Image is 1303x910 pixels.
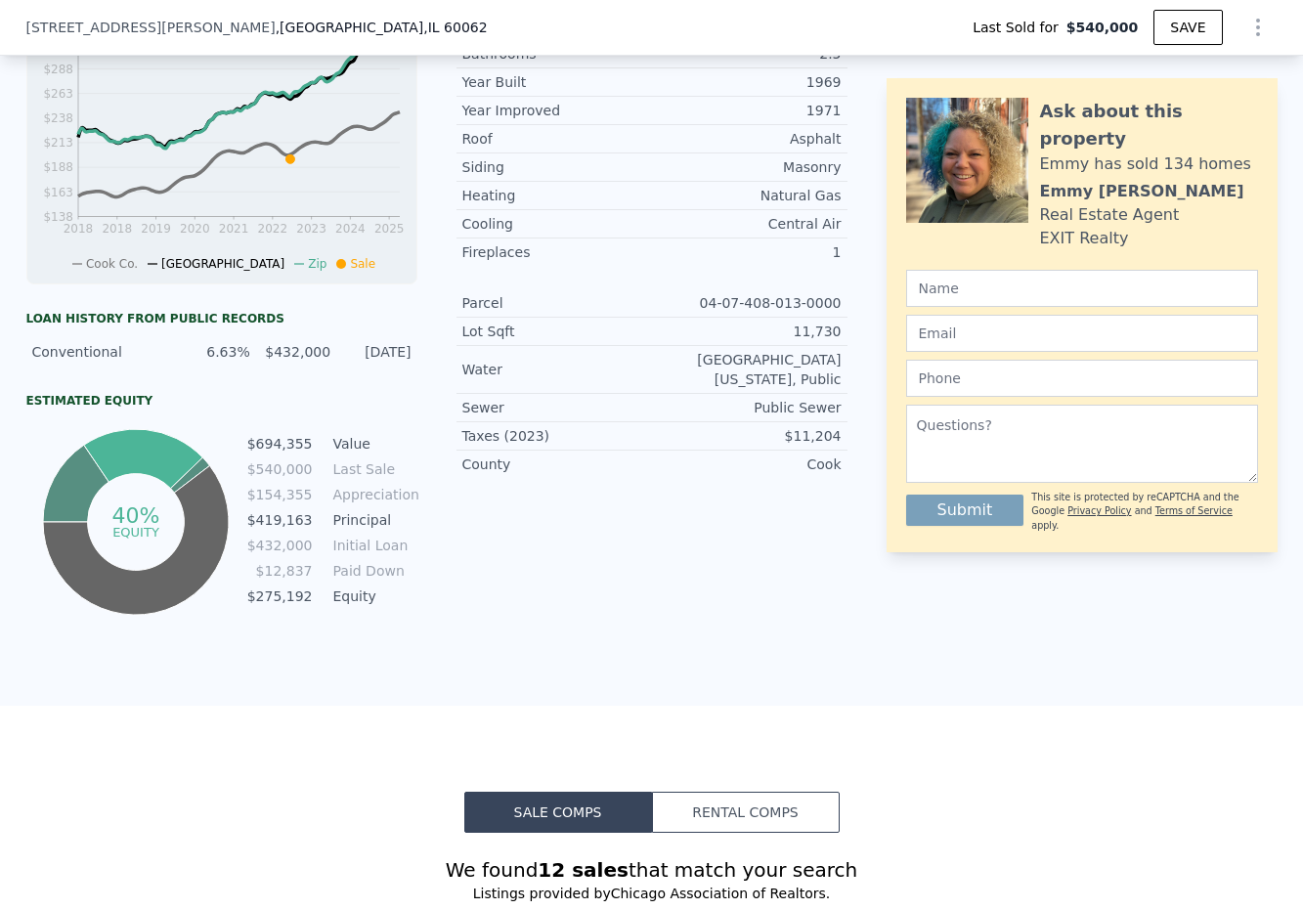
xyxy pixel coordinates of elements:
span: [GEOGRAPHIC_DATA] [161,257,284,271]
td: Last Sale [329,458,417,480]
span: [STREET_ADDRESS][PERSON_NAME] [26,18,276,37]
tspan: 2021 [218,222,248,236]
div: Emmy has sold 134 homes [1040,152,1251,176]
td: $419,163 [246,509,314,531]
tspan: $213 [43,136,73,150]
tspan: 2023 [296,222,326,236]
div: Lot Sqft [462,322,652,341]
input: Email [906,315,1258,352]
span: $540,000 [1066,18,1139,37]
div: 1969 [652,72,842,92]
div: Emmy [PERSON_NAME] [1040,180,1244,203]
div: Parcel [462,293,652,313]
tspan: 2018 [102,222,132,236]
div: Taxes (2023) [462,426,652,446]
td: $12,837 [246,560,314,582]
div: [DATE] [342,342,411,362]
div: $11,204 [652,426,842,446]
div: Heating [462,186,652,205]
div: Cook [652,455,842,474]
a: Privacy Policy [1067,505,1131,516]
div: 1971 [652,101,842,120]
tspan: equity [112,524,159,539]
div: Conventional [32,342,170,362]
button: Submit [906,495,1024,526]
td: Value [329,433,417,455]
td: Equity [329,585,417,607]
div: Central Air [652,214,842,234]
div: We found that match your search [26,856,1278,884]
button: Sale Comps [464,792,652,833]
div: Estimated Equity [26,393,417,409]
div: Year Built [462,72,652,92]
div: [GEOGRAPHIC_DATA][US_STATE], Public [652,350,842,389]
span: Cook Co. [86,257,138,271]
div: Natural Gas [652,186,842,205]
tspan: 2018 [63,222,93,236]
span: Last Sold for [973,18,1066,37]
tspan: 2019 [141,222,171,236]
tspan: $238 [43,111,73,125]
span: , IL 60062 [423,20,487,35]
button: Show Options [1238,8,1278,47]
div: Siding [462,157,652,177]
div: Cooling [462,214,652,234]
input: Name [906,270,1258,307]
tspan: $163 [43,186,73,199]
div: County [462,455,652,474]
div: 6.63% [181,342,249,362]
div: EXIT Realty [1040,227,1129,250]
div: Real Estate Agent [1040,203,1180,227]
td: Paid Down [329,560,417,582]
div: Ask about this property [1040,98,1258,152]
tspan: $263 [43,87,73,101]
span: Sale [350,257,375,271]
td: Appreciation [329,484,417,505]
div: Listings provided by Chicago Association of Realtors . [26,884,1278,903]
td: Initial Loan [329,535,417,556]
tspan: $288 [43,63,73,76]
td: $432,000 [246,535,314,556]
div: Public Sewer [652,398,842,417]
div: This site is protected by reCAPTCHA and the Google and apply. [1031,491,1257,533]
td: Principal [329,509,417,531]
div: Year Improved [462,101,652,120]
tspan: 2020 [180,222,210,236]
tspan: 2025 [373,222,404,236]
div: $432,000 [262,342,330,362]
input: Phone [906,360,1258,397]
tspan: 2024 [335,222,366,236]
div: Loan history from public records [26,311,417,326]
button: SAVE [1153,10,1222,45]
tspan: 40% [112,503,160,528]
a: Terms of Service [1155,505,1233,516]
td: $154,355 [246,484,314,505]
td: $694,355 [246,433,314,455]
span: Zip [308,257,326,271]
tspan: $138 [43,210,73,224]
div: Roof [462,129,652,149]
div: 1 [652,242,842,262]
td: $275,192 [246,585,314,607]
tspan: $188 [43,160,73,174]
div: Asphalt [652,129,842,149]
div: 04-07-408-013-0000 [652,293,842,313]
td: $540,000 [246,458,314,480]
tspan: 2022 [257,222,287,236]
div: 11,730 [652,322,842,341]
div: Fireplaces [462,242,652,262]
strong: 12 sales [538,858,629,882]
button: Rental Comps [652,792,840,833]
span: , [GEOGRAPHIC_DATA] [276,18,488,37]
div: Sewer [462,398,652,417]
div: Masonry [652,157,842,177]
div: Water [462,360,652,379]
